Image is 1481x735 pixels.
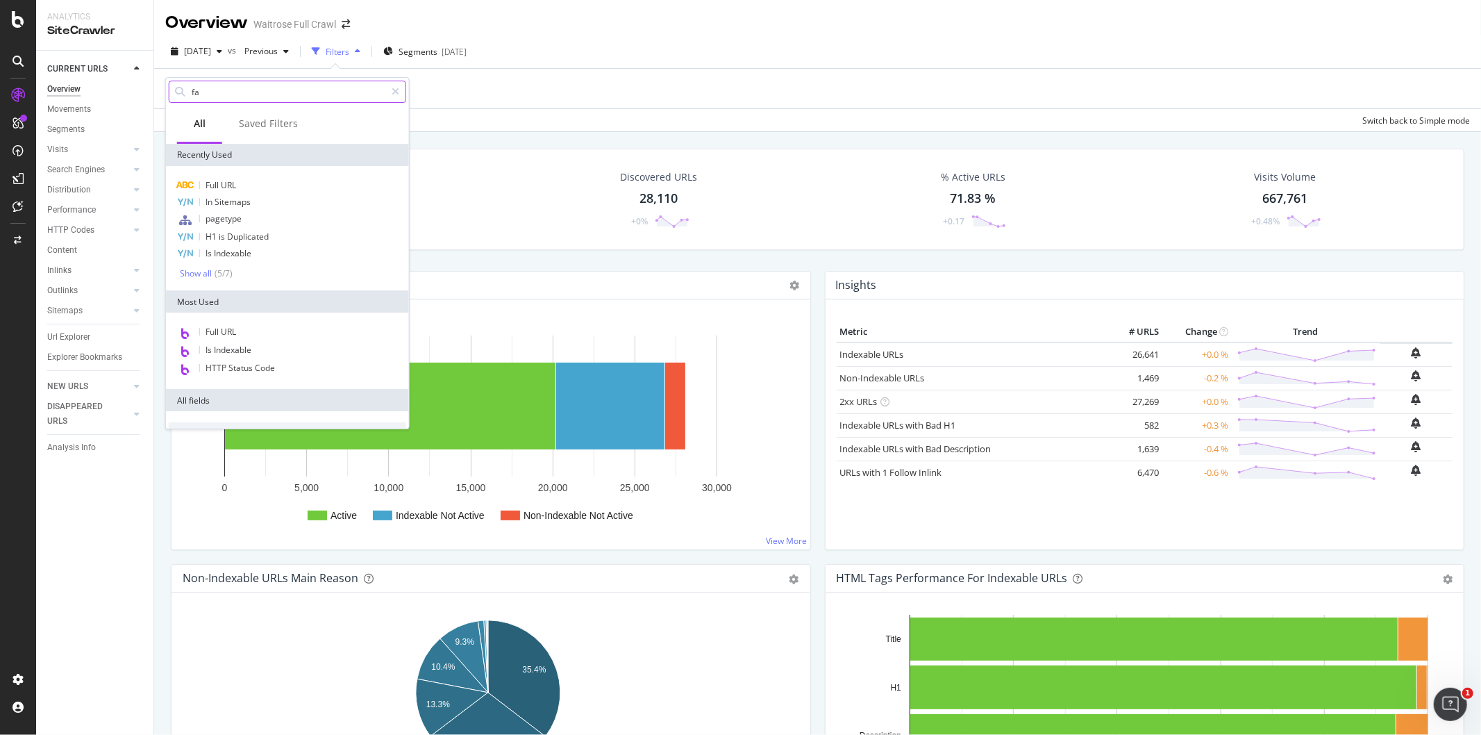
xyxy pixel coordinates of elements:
text: Title [885,634,901,644]
div: Performance [47,203,96,217]
text: 10.4% [431,663,455,672]
span: Segments [399,46,437,58]
text: Indexable Not Active [396,510,485,521]
a: Overview [47,82,144,97]
a: HTTP Codes [47,223,130,238]
a: Analysis Info [47,440,144,455]
span: In Sitemaps [206,196,251,208]
span: Previous [239,45,278,57]
td: +0.3 % [1162,413,1232,437]
div: Analytics [47,11,142,23]
div: Visits [47,142,68,157]
div: Discovered URLs [620,170,697,184]
a: Performance [47,203,130,217]
a: URLs with 1 Follow Inlink [840,466,942,479]
div: Content [47,243,77,258]
a: Distribution [47,183,130,197]
div: bell-plus [1412,465,1421,476]
span: vs [228,44,239,56]
div: Overview [47,82,81,97]
div: Explorer Bookmarks [47,350,122,365]
div: Saved Filters [239,117,298,131]
div: 71.83 % [950,190,996,208]
th: Trend [1232,322,1380,342]
div: arrow-right-arrow-left [342,19,350,29]
span: Full URL [206,326,236,338]
div: Filters [326,46,349,58]
div: Waitrose Full Crawl [253,17,336,31]
div: Outlinks [47,283,78,298]
text: 20,000 [538,482,568,493]
th: Change [1162,322,1232,342]
a: Indexable URLs with Bad H1 [840,419,956,431]
a: Segments [47,122,144,137]
span: HTTP Status Code [206,362,275,374]
a: Non-Indexable URLs [840,372,925,384]
div: gear [789,575,799,584]
text: 9.3% [455,637,475,647]
td: 1,639 [1107,437,1162,461]
div: ( 5 / 7 ) [212,267,233,279]
div: +0% [631,215,648,227]
div: +0.48% [1251,215,1280,227]
td: 6,470 [1107,461,1162,484]
button: Previous [239,40,294,63]
text: Non-Indexable Not Active [524,510,633,521]
div: Sitemaps [47,304,83,318]
text: Active [330,510,357,521]
div: bell-plus [1412,418,1421,429]
text: H1 [890,683,901,693]
a: Indexable URLs with Bad Description [840,443,991,455]
div: Segments [47,122,85,137]
button: Filters [306,40,366,63]
i: Options [790,281,800,290]
text: 13.3% [426,700,450,709]
span: Is Indexable [206,344,251,356]
div: % Active URLs [941,170,1005,184]
div: gear [1443,575,1453,584]
span: 1 [1462,688,1473,699]
text: 0 [222,482,228,493]
td: 1,469 [1107,366,1162,390]
td: -0.4 % [1162,437,1232,461]
div: Url Explorer [47,330,90,345]
a: Url Explorer [47,330,144,345]
div: NEW URLS [47,379,88,394]
div: All fields [166,389,409,411]
span: Is Indexable [206,247,251,259]
div: 667,761 [1262,190,1307,208]
div: Overview [165,11,248,35]
iframe: Intercom live chat [1434,688,1467,721]
div: Inlinks [47,263,72,278]
div: bell-plus [1412,441,1421,452]
text: 15,000 [456,482,486,493]
div: HTML Tags Performance for Indexable URLs [837,571,1068,585]
a: Movements [47,102,144,117]
div: 28,110 [639,190,678,208]
div: Movements [47,102,91,117]
div: DISAPPEARED URLS [47,399,117,429]
div: Non-Indexable URLs Main Reason [183,571,358,585]
a: CURRENT URLS [47,62,130,76]
button: Switch back to Simple mode [1357,109,1470,131]
div: Most Used [166,290,409,313]
text: 30,000 [702,482,732,493]
div: Analysis Info [47,440,96,455]
td: -0.2 % [1162,366,1232,390]
a: Explorer Bookmarks [47,350,144,365]
text: 5,000 [294,482,319,493]
div: All [194,117,206,131]
text: 35.4% [522,665,546,675]
a: Inlinks [47,263,130,278]
div: SiteCrawler [47,23,142,39]
a: Content [47,243,144,258]
text: 25,000 [620,482,650,493]
button: [DATE] [165,40,228,63]
a: Visits [47,142,130,157]
div: Recently Used [166,144,409,166]
div: Switch back to Simple mode [1362,115,1470,126]
div: URLs [169,422,406,445]
a: Search Engines [47,163,130,177]
svg: A chart. [183,322,798,538]
a: DISAPPEARED URLS [47,399,130,429]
